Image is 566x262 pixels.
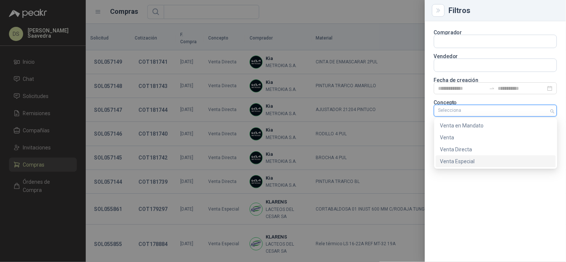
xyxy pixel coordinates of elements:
div: Venta en Mandato [436,120,556,132]
div: Venta Especial [440,157,551,165]
div: Venta [440,133,551,142]
p: Comprador [434,30,557,35]
span: to [489,85,495,91]
div: Venta Especial [436,155,556,167]
div: Venta [436,132,556,143]
p: Concepto [434,100,557,105]
p: Vendedor [434,54,557,59]
div: Filtros [449,7,557,14]
p: Fecha de creación [434,78,557,82]
button: Close [434,6,443,15]
div: Venta Directa [440,145,551,154]
div: Venta en Mandato [440,121,551,130]
span: swap-right [489,85,495,91]
div: Venta Directa [436,143,556,155]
